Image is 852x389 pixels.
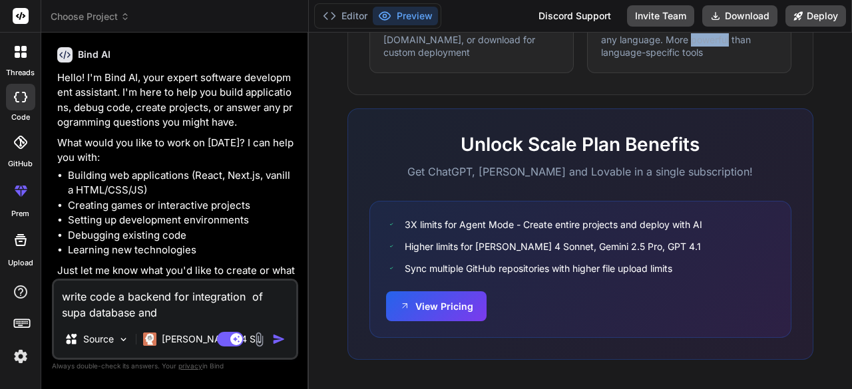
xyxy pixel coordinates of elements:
p: What would you like to work on [DATE]? I can help you with: [57,136,296,166]
h6: Bind AI [78,48,110,61]
span: Choose Project [51,10,130,23]
span: 3X limits for Agent Mode - Create entire projects and deploy with AI [405,217,702,231]
p: Get ChatGPT, [PERSON_NAME] and Lovable in a single subscription! [369,164,791,180]
textarea: write code a backend for integration of supa database and [54,281,296,321]
label: Upload [8,257,33,269]
span: Sync multiple GitHub repositories with higher file upload limits [405,261,672,275]
label: code [11,112,30,123]
p: Hello! I'm Bind AI, your expert software development assistant. I'm here to help you build applic... [57,70,296,130]
button: Preview [373,7,438,25]
img: Pick Models [118,334,129,345]
img: Claude 4 Sonnet [143,332,156,346]
label: threads [6,67,35,78]
button: Editor [318,7,373,25]
p: Deploy full-stack apps to Vercel, [DOMAIN_NAME], or download for custom deployment [383,20,560,59]
span: Higher limits for [PERSON_NAME] 4 Sonnet, Gemini 2.5 Pro, GPT 4.1 [405,239,701,253]
li: Setting up development environments [68,213,296,228]
li: Creating games or interactive projects [68,198,296,213]
p: Beyond JavaScript - create projects in any language. More powerful than language-specific tools [601,20,777,59]
p: Always double-check its answers. Your in Bind [52,360,298,372]
p: [PERSON_NAME] 4 S.. [162,332,261,346]
label: prem [11,208,29,219]
li: Building web applications (React, Next.js, vanilla HTML/CSS/JS) [68,168,296,198]
li: Learning new technologies [68,243,296,258]
div: Discord Support [531,5,619,27]
button: Deploy [785,5,846,27]
li: Debugging existing code [68,228,296,243]
button: Invite Team [627,5,694,27]
img: attachment [252,332,267,347]
span: privacy [178,362,202,370]
img: icon [272,332,286,346]
h2: Unlock Scale Plan Benefits [369,130,791,158]
button: Download [702,5,777,27]
p: Just let me know what you'd like to create or what challenge you're facing! [57,263,296,293]
img: settings [9,345,32,368]
label: GitHub [8,158,33,170]
p: Source [83,332,114,346]
button: View Pricing [386,291,487,321]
